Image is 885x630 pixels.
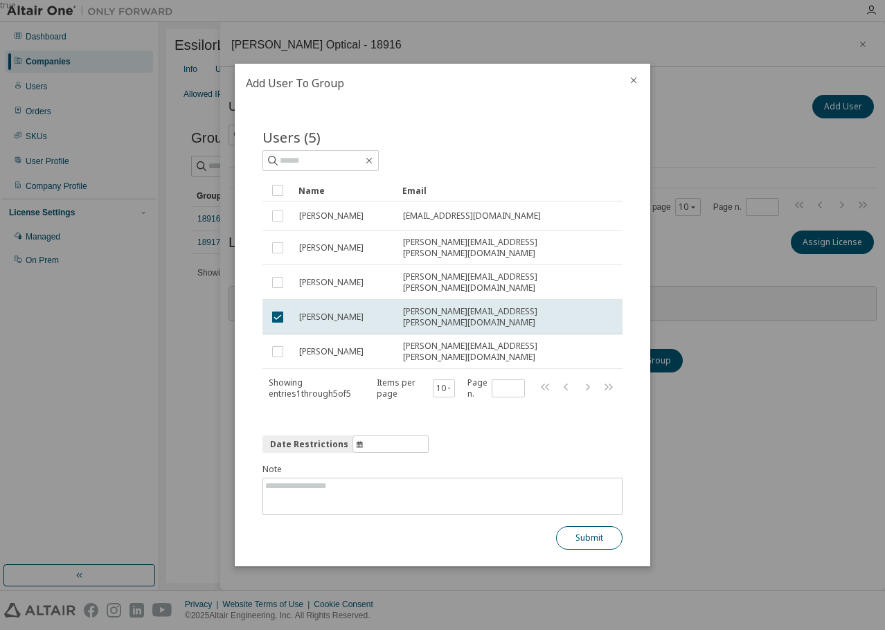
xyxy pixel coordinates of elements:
button: close [628,75,639,86]
button: 10 [436,383,452,394]
button: Submit [556,526,623,550]
span: [EMAIL_ADDRESS][DOMAIN_NAME] [403,210,541,222]
span: [PERSON_NAME][EMAIL_ADDRESS][PERSON_NAME][DOMAIN_NAME] [403,237,598,259]
span: [PERSON_NAME] [299,242,364,253]
span: [PERSON_NAME] [299,312,364,323]
span: [PERSON_NAME][EMAIL_ADDRESS][PERSON_NAME][DOMAIN_NAME] [403,341,598,363]
div: Email [402,179,599,201]
span: Showing entries 1 through 5 of 5 [269,377,351,399]
span: [PERSON_NAME][EMAIL_ADDRESS][PERSON_NAME][DOMAIN_NAME] [403,271,598,294]
label: Note [262,464,623,475]
span: [PERSON_NAME] [299,277,364,288]
span: Date Restrictions [270,439,348,450]
span: [PERSON_NAME] [299,346,364,357]
span: Page n. [467,377,525,399]
button: information [262,435,429,453]
span: [PERSON_NAME][EMAIL_ADDRESS][PERSON_NAME][DOMAIN_NAME] [403,306,598,328]
h2: Add User To Group [235,64,617,102]
span: Users (5) [262,127,321,147]
span: [PERSON_NAME] [299,210,364,222]
span: Items per page [377,377,455,399]
div: Name [298,179,391,201]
